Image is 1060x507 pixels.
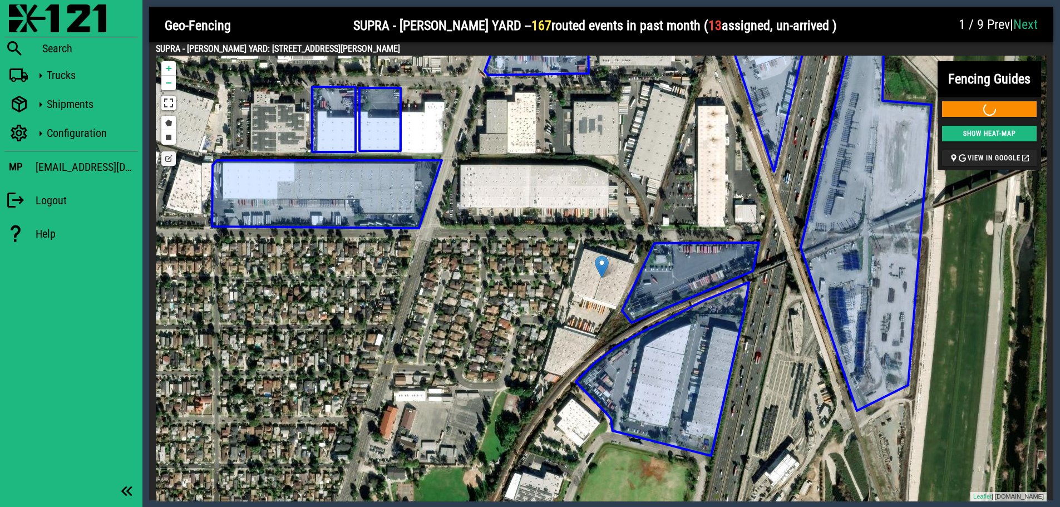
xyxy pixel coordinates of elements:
h2: Fencing Guides [948,69,1031,89]
span: 1 / 9 [959,17,984,32]
span: Prev [987,17,1010,32]
a: Zoom in [161,61,176,76]
div: Shipments [47,97,134,111]
button: Show Heat-Map [942,126,1037,141]
a: Help [4,218,138,249]
span: View in Google [949,154,1030,163]
h2: Geo-Fencing [165,16,231,36]
div: Trucks [47,68,134,82]
a: Blackfly [4,4,138,35]
h3: MP [9,161,22,173]
a: Draw a rectangle [161,130,176,145]
h2: | [959,16,1038,33]
div: | [DOMAIN_NAME] [970,492,1047,501]
a: No layers to edit [161,151,176,166]
a: View in Google [938,146,1041,170]
h2: SUPRA - [PERSON_NAME] YARD -- routed events in past month ( assigned, un-arrived ) [353,16,837,36]
div: Help [36,227,138,240]
img: 87f0f0e.png [9,4,106,32]
button: View in Google [942,150,1037,166]
span: 167 [531,18,551,33]
div: Configuration [47,126,134,140]
a: Next [1013,17,1038,32]
span: Show Heat-Map [949,130,1030,137]
span: 13 [708,18,722,33]
div: Logout [36,194,138,207]
a: View Fullscreen [161,96,176,110]
a: Leaflet [973,493,992,500]
div: [EMAIL_ADDRESS][DOMAIN_NAME] [36,158,138,176]
a: Zoom out [161,76,176,90]
h4: SUPRA - [PERSON_NAME] YARD: [STREET_ADDRESS][PERSON_NAME] [156,42,1047,56]
a: Draw a polygon [161,116,176,130]
div: Search [42,42,138,55]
